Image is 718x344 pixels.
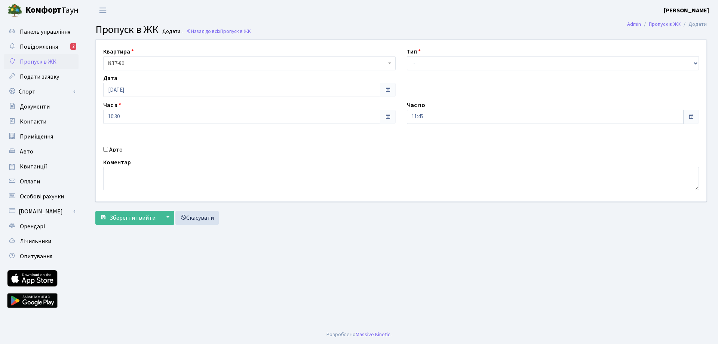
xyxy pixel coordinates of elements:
[110,214,156,222] span: Зберегти і вийти
[4,189,79,204] a: Особові рахунки
[4,69,79,84] a: Подати заявку
[20,162,47,171] span: Квитанції
[20,118,46,126] span: Контакти
[20,177,40,186] span: Оплати
[109,145,123,154] label: Авто
[25,4,61,16] b: Комфорт
[356,331,390,338] a: Massive Kinetic
[20,147,33,156] span: Авто
[4,144,79,159] a: Авто
[4,174,79,189] a: Оплати
[103,47,134,56] label: Квартира
[20,252,52,261] span: Опитування
[407,101,425,110] label: Час по
[7,3,22,18] img: logo.png
[627,20,641,28] a: Admin
[20,58,56,66] span: Пропуск в ЖК
[4,234,79,249] a: Лічильники
[664,6,709,15] a: [PERSON_NAME]
[186,28,251,35] a: Назад до всіхПропуск в ЖК
[4,114,79,129] a: Контакти
[20,133,53,141] span: Приміщення
[161,28,182,35] small: Додати .
[20,103,50,111] span: Документи
[220,28,251,35] span: Пропуск в ЖК
[4,84,79,99] a: Спорт
[103,74,117,83] label: Дата
[4,39,79,54] a: Повідомлення2
[4,204,79,219] a: [DOMAIN_NAME]
[108,60,115,67] b: КТ
[20,73,59,81] span: Подати заявку
[4,54,79,69] a: Пропуск в ЖК
[108,60,386,67] span: <b>КТ</b>&nbsp;&nbsp;&nbsp;&nbsp;7-80
[70,43,76,50] div: 2
[20,192,64,201] span: Особові рахунки
[4,99,79,114] a: Документи
[95,22,159,37] span: Пропуск в ЖК
[4,129,79,144] a: Приміщення
[103,56,396,70] span: <b>КТ</b>&nbsp;&nbsp;&nbsp;&nbsp;7-80
[103,101,121,110] label: Час з
[616,16,718,32] nav: breadcrumb
[20,28,70,36] span: Панель управління
[103,158,131,167] label: Коментар
[4,159,79,174] a: Квитанції
[20,237,51,246] span: Лічильники
[20,43,58,51] span: Повідомлення
[649,20,681,28] a: Пропуск в ЖК
[20,222,45,231] span: Орендарі
[25,4,79,17] span: Таун
[407,47,421,56] label: Тип
[95,211,160,225] button: Зберегти і вийти
[4,24,79,39] a: Панель управління
[93,4,112,16] button: Переключити навігацію
[326,331,392,339] div: Розроблено .
[175,211,219,225] a: Скасувати
[4,219,79,234] a: Орендарі
[681,20,707,28] li: Додати
[4,249,79,264] a: Опитування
